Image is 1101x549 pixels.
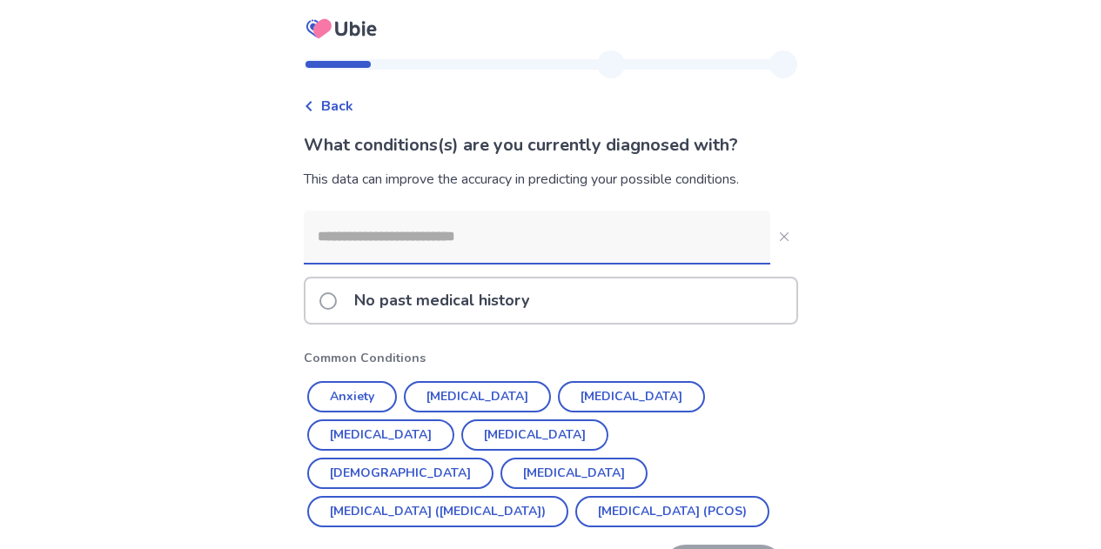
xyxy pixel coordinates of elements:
input: Close [304,211,770,263]
button: [MEDICAL_DATA] (PCOS) [575,496,769,527]
button: [MEDICAL_DATA] ([MEDICAL_DATA]) [307,496,568,527]
div: This data can improve the accuracy in predicting your possible conditions. [304,169,798,190]
button: Anxiety [307,381,397,412]
button: Close [770,223,798,251]
button: [MEDICAL_DATA] [558,381,705,412]
button: [MEDICAL_DATA] [500,458,648,489]
button: [DEMOGRAPHIC_DATA] [307,458,493,489]
p: What conditions(s) are you currently diagnosed with? [304,132,798,158]
button: [MEDICAL_DATA] [404,381,551,412]
span: Back [321,96,353,117]
p: No past medical history [344,278,540,323]
p: Common Conditions [304,349,798,367]
button: [MEDICAL_DATA] [461,419,608,451]
button: [MEDICAL_DATA] [307,419,454,451]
